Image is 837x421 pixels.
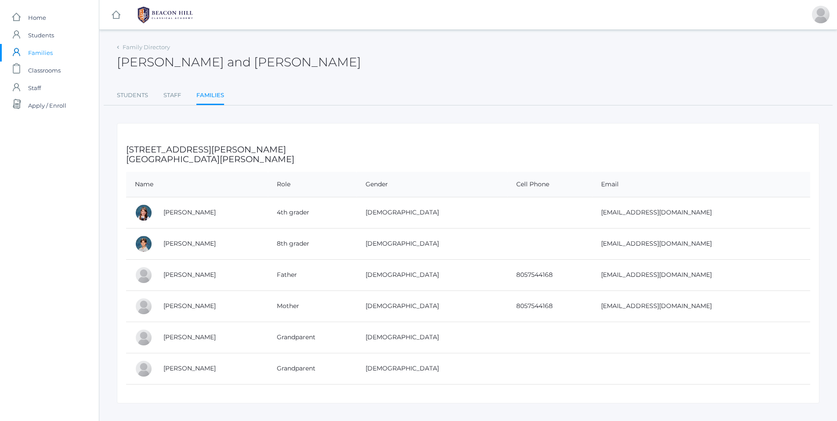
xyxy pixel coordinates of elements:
[516,302,553,310] a: 8057544168
[268,228,357,259] td: 8th grader
[28,79,41,97] span: Staff
[123,44,170,51] a: Family Directory
[117,55,361,69] h2: [PERSON_NAME] and [PERSON_NAME]
[357,353,507,384] td: [DEMOGRAPHIC_DATA]
[132,4,198,26] img: 1_BHCALogos-05.png
[135,235,152,253] div: Caiden Boyer
[196,87,224,105] a: Families
[357,259,507,290] td: [DEMOGRAPHIC_DATA]
[163,302,216,310] a: [PERSON_NAME]
[135,329,152,346] div: lance boyer
[592,172,810,197] th: Email
[135,266,152,284] div: Kyle Boyer
[592,197,810,228] td: [EMAIL_ADDRESS][DOMAIN_NAME]
[126,145,810,164] h3: [STREET_ADDRESS][PERSON_NAME] [GEOGRAPHIC_DATA][PERSON_NAME]
[357,290,507,322] td: [DEMOGRAPHIC_DATA]
[812,6,830,23] div: Peter Dishchekenian
[357,172,507,197] th: Gender
[28,9,46,26] span: Home
[28,62,61,79] span: Classrooms
[163,271,216,279] a: [PERSON_NAME]
[268,353,357,384] td: Grandparent
[28,44,53,62] span: Families
[163,208,216,216] a: [PERSON_NAME]
[28,26,54,44] span: Students
[516,271,553,279] a: 8057544168
[357,228,507,259] td: [DEMOGRAPHIC_DATA]
[592,290,810,322] td: [EMAIL_ADDRESS][DOMAIN_NAME]
[135,298,152,315] div: Britney Boyer
[268,290,357,322] td: Mother
[163,333,216,341] a: [PERSON_NAME]
[357,322,507,353] td: [DEMOGRAPHIC_DATA]
[135,360,152,377] div: kim boyer
[163,364,216,372] a: [PERSON_NAME]
[507,172,592,197] th: Cell Phone
[268,172,357,197] th: Role
[135,204,152,221] div: Brynn Boyer
[163,240,216,247] a: [PERSON_NAME]
[268,197,357,228] td: 4th grader
[28,97,66,114] span: Apply / Enroll
[592,228,810,259] td: [EMAIL_ADDRESS][DOMAIN_NAME]
[268,259,357,290] td: Father
[268,322,357,353] td: Grandparent
[163,87,181,104] a: Staff
[126,172,268,197] th: Name
[357,197,507,228] td: [DEMOGRAPHIC_DATA]
[117,87,148,104] a: Students
[592,259,810,290] td: [EMAIL_ADDRESS][DOMAIN_NAME]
